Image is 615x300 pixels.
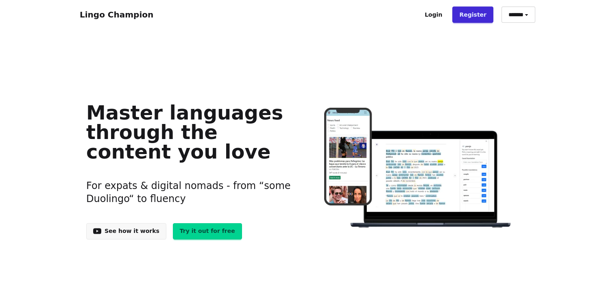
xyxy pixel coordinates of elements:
[173,223,242,239] a: Try it out for free
[80,10,153,20] a: Lingo Champion
[418,7,449,23] a: Login
[86,170,295,215] h3: For expats & digital nomads - from “some Duolingo“ to fluency
[86,223,166,239] a: See how it works
[308,108,529,229] img: Learn languages online
[86,103,295,161] h1: Master languages through the content you love
[452,7,493,23] a: Register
